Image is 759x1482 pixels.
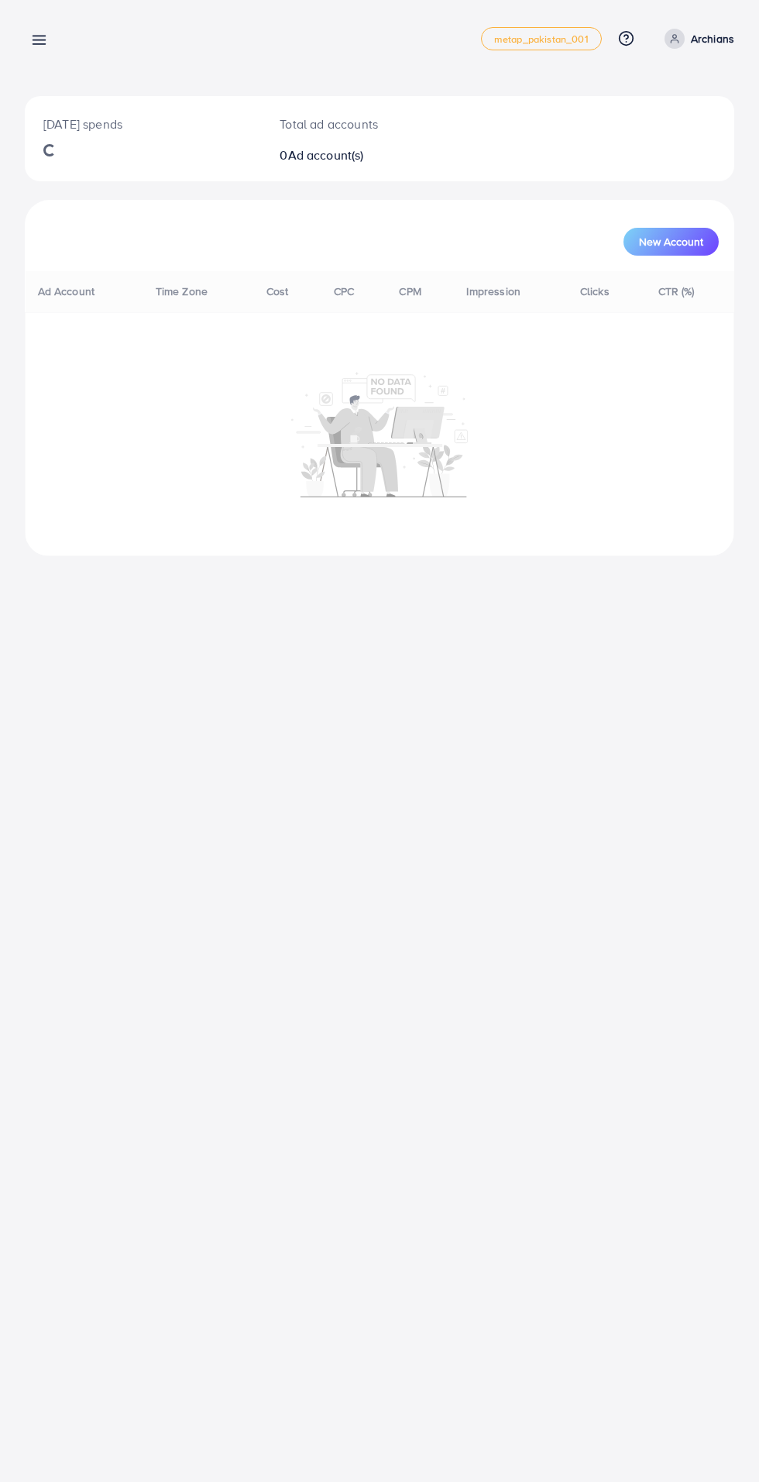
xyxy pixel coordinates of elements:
[280,148,420,163] h2: 0
[494,34,589,44] span: metap_pakistan_001
[639,236,703,247] span: New Account
[481,27,602,50] a: metap_pakistan_001
[288,146,364,163] span: Ad account(s)
[658,29,734,49] a: Archians
[623,228,719,256] button: New Account
[280,115,420,133] p: Total ad accounts
[691,29,734,48] p: Archians
[43,115,242,133] p: [DATE] spends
